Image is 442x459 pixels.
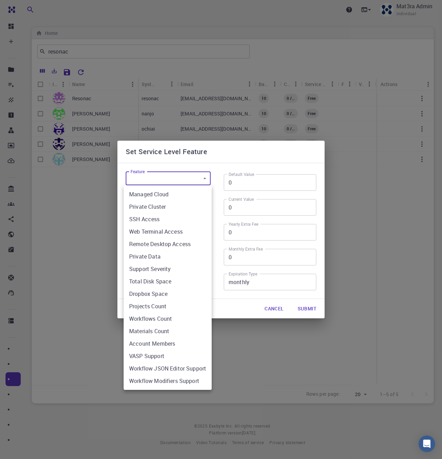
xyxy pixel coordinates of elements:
li: Private Data [124,250,212,263]
li: Projects Count [124,300,212,312]
li: Remote Desktop Access [124,238,212,250]
li: Total Disk Space [124,275,212,288]
li: Workflows Count [124,312,212,325]
li: Web Terminal Access [124,225,212,238]
span: Support [15,5,39,11]
li: Support Severity [124,263,212,275]
li: Workflow JSON Editor Support [124,362,212,375]
li: Private Cluster [124,200,212,213]
div: Open Intercom Messenger [419,435,435,452]
li: VASP Support [124,350,212,362]
li: Dropbox Space [124,288,212,300]
li: Managed Cloud [124,188,212,200]
li: Workflow Modifiers Support [124,375,212,387]
li: Materials Count [124,325,212,337]
li: Account Members [124,337,212,350]
li: SSH Access [124,213,212,225]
